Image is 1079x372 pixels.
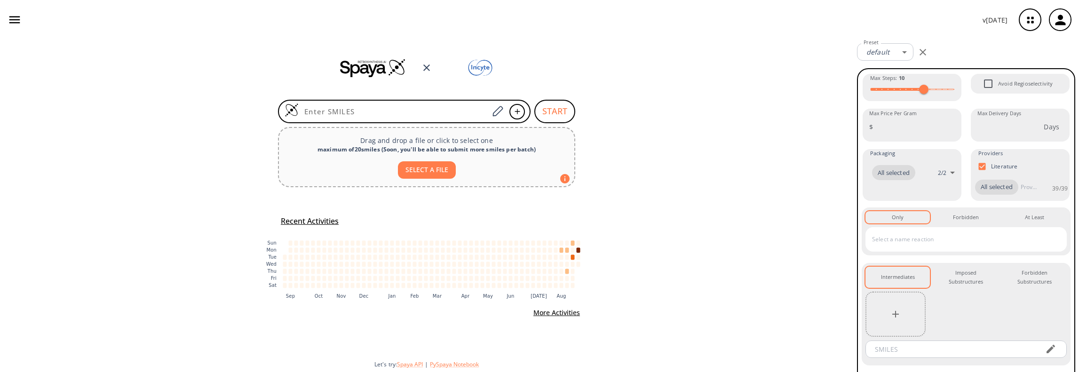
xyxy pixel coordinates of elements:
[286,293,566,299] g: x-axis tick label
[266,240,277,288] g: y-axis tick label
[953,213,979,222] div: Forbidden
[315,293,323,299] text: Oct
[870,74,904,82] span: Max Steps :
[865,211,930,223] button: Only
[1010,269,1059,286] div: Forbidden Substructures
[281,216,339,226] h5: Recent Activities
[271,276,277,281] text: Fri
[266,247,277,253] text: Mon
[397,360,423,368] button: Spaya API
[881,273,915,281] div: Intermediates
[864,39,879,46] label: Preset
[870,149,895,158] span: Packaging
[423,360,430,368] span: |
[1018,180,1039,195] input: Provider name
[269,283,277,288] text: Sat
[277,214,342,229] button: Recent Activities
[337,293,346,299] text: Nov
[534,100,575,123] button: START
[530,304,584,322] button: More Activities
[410,293,419,299] text: Feb
[447,57,513,79] img: Team logo
[557,293,566,299] text: Aug
[433,293,442,299] text: Mar
[978,149,1003,158] span: Providers
[359,293,369,299] text: Dec
[870,232,1048,247] input: Select a name reaction
[267,269,277,274] text: Thu
[991,162,1018,170] p: Literature
[340,58,406,77] img: Spaya logo
[865,267,930,288] button: Intermediates
[1044,122,1059,132] p: Days
[374,360,849,368] div: Let's try:
[978,74,998,94] span: Avoid Regioselectivity
[430,360,479,368] button: PySpaya Notebook
[506,293,514,299] text: Jun
[283,240,580,288] g: cell
[977,110,1021,117] label: Max Delivery Days
[531,293,547,299] text: [DATE]
[1002,267,1067,288] button: Forbidden Substructures
[872,168,915,178] span: All selected
[286,135,567,145] p: Drag and drop a file or click to select one
[934,211,998,223] button: Forbidden
[869,122,873,132] p: $
[892,213,904,222] div: Only
[975,182,1018,192] span: All selected
[286,145,567,154] div: maximum of 20 smiles ( Soon, you'll be able to submit more smiles per batch )
[866,47,889,56] em: default
[483,293,493,299] text: May
[983,15,1008,25] p: v [DATE]
[268,240,277,245] text: Sun
[299,107,489,116] input: Enter SMILES
[1052,184,1068,192] p: 39 / 39
[286,293,295,299] text: Sep
[266,261,277,267] text: Wed
[869,110,917,117] label: Max Price Per Gram
[1002,211,1067,223] button: At Least
[868,340,1038,358] input: SMILES
[899,74,904,81] strong: 10
[388,293,396,299] text: Jan
[1025,213,1044,222] div: At Least
[268,254,277,260] text: Tue
[941,269,991,286] div: Imposed Substructures
[998,79,1053,88] span: Avoid Regioselectivity
[285,103,299,117] img: Logo Spaya
[398,161,456,179] button: SELECT A FILE
[938,169,946,177] p: 2 / 2
[461,293,470,299] text: Apr
[934,267,998,288] button: Imposed Substructures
